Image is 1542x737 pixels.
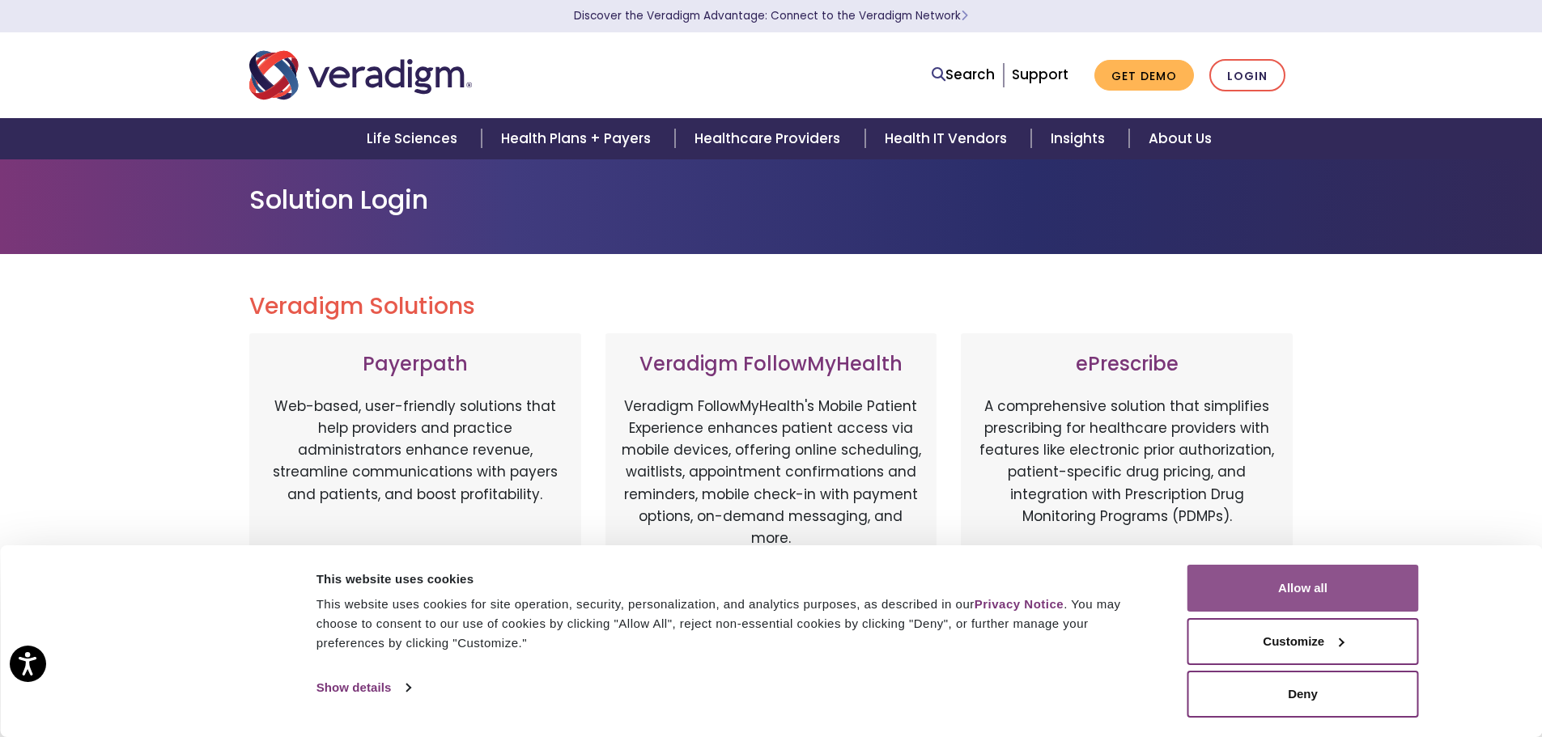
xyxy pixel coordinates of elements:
[865,118,1031,159] a: Health IT Vendors
[1187,565,1419,612] button: Allow all
[347,118,482,159] a: Life Sciences
[975,597,1064,611] a: Privacy Notice
[316,595,1151,653] div: This website uses cookies for site operation, security, personalization, and analytics purposes, ...
[1094,60,1194,91] a: Get Demo
[249,293,1293,320] h2: Veradigm Solutions
[961,8,968,23] span: Learn More
[1012,65,1068,84] a: Support
[622,396,921,549] p: Veradigm FollowMyHealth's Mobile Patient Experience enhances patient access via mobile devices, o...
[316,570,1151,589] div: This website uses cookies
[1209,59,1285,92] a: Login
[932,64,995,86] a: Search
[675,118,864,159] a: Healthcare Providers
[977,396,1277,565] p: A comprehensive solution that simplifies prescribing for healthcare providers with features like ...
[265,353,565,376] h3: Payerpath
[249,49,472,102] img: Veradigm logo
[574,8,968,23] a: Discover the Veradigm Advantage: Connect to the Veradigm NetworkLearn More
[482,118,675,159] a: Health Plans + Payers
[1129,118,1231,159] a: About Us
[977,353,1277,376] h3: ePrescribe
[1031,118,1129,159] a: Insights
[1187,618,1419,665] button: Customize
[316,676,410,700] a: Show details
[1187,671,1419,718] button: Deny
[249,184,1293,215] h1: Solution Login
[265,396,565,565] p: Web-based, user-friendly solutions that help providers and practice administrators enhance revenu...
[622,353,921,376] h3: Veradigm FollowMyHealth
